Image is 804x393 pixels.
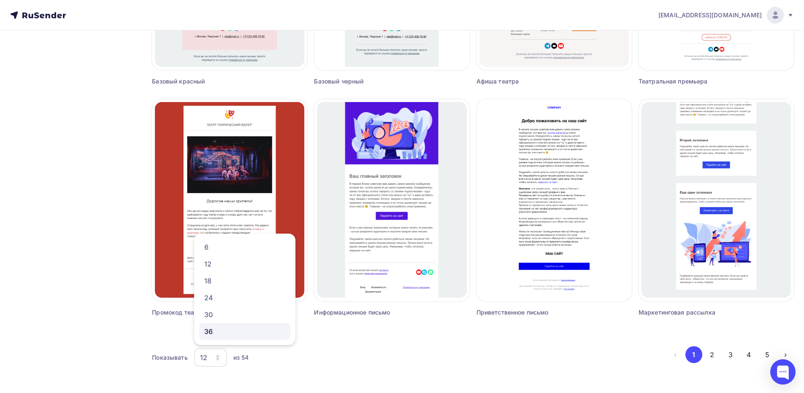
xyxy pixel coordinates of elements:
div: Базовый красный [152,77,268,86]
span: [EMAIL_ADDRESS][DOMAIN_NAME] [658,11,762,19]
div: Приветственное письмо [476,308,593,317]
div: 12 [200,353,207,363]
button: Go to page 2 [704,346,720,363]
div: Афиша театра [476,77,593,86]
div: Информационное письмо [314,308,430,317]
div: 24 [204,293,285,303]
div: Промокод театр [152,308,268,317]
button: Go to page 4 [740,346,757,363]
div: 30 [204,310,285,320]
div: Базовый черный [314,77,430,86]
div: Театральная премьера [639,77,755,86]
button: Go to page 1 [685,346,702,363]
div: Показывать [152,353,187,362]
div: из 54 [233,353,249,362]
ul: 12 [194,234,295,345]
button: Go to page 3 [722,346,739,363]
div: 6 [204,242,285,252]
div: 12 [204,259,285,269]
div: 36 [204,326,285,336]
button: Go to page 5 [759,346,776,363]
div: Маркетинговая рассылка [639,308,755,317]
button: Go to next page [777,346,794,363]
a: [EMAIL_ADDRESS][DOMAIN_NAME] [658,7,794,24]
button: 12 [194,348,227,367]
div: 18 [204,276,285,286]
ul: Pagination [667,346,794,363]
